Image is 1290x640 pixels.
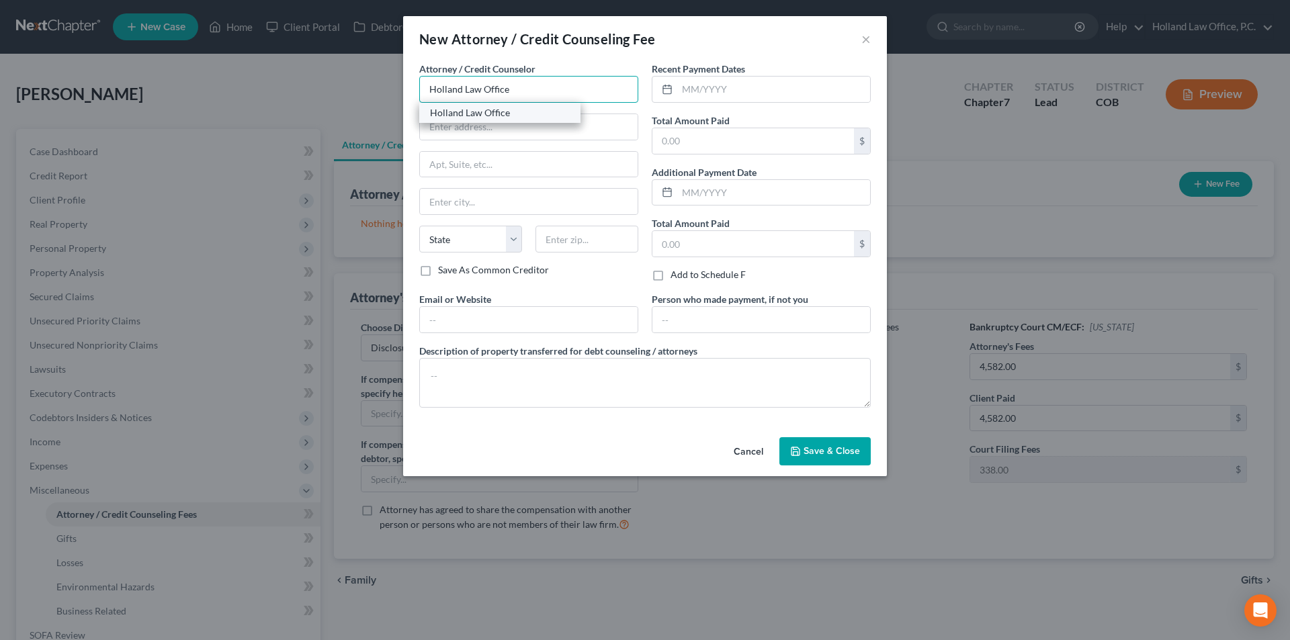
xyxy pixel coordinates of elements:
[652,292,808,306] label: Person who made payment, if not you
[419,31,448,47] span: New
[419,292,491,306] label: Email or Website
[535,226,638,253] input: Enter zip...
[652,231,854,257] input: 0.00
[652,216,730,230] label: Total Amount Paid
[652,307,870,332] input: --
[451,31,656,47] span: Attorney / Credit Counseling Fee
[677,180,870,205] input: MM/YYYY
[861,31,871,47] button: ×
[652,128,854,154] input: 0.00
[723,439,774,465] button: Cancel
[419,76,638,103] input: Search creditor by name...
[438,263,549,277] label: Save As Common Creditor
[420,189,638,214] input: Enter city...
[854,128,870,154] div: $
[652,165,757,179] label: Additional Payment Date
[420,307,638,332] input: --
[652,113,730,128] label: Total Amount Paid
[677,77,870,102] input: MM/YYYY
[1244,594,1277,627] div: Open Intercom Messenger
[804,445,860,457] span: Save & Close
[652,62,745,76] label: Recent Payment Dates
[430,106,570,120] div: Holland Law Office
[779,437,871,465] button: Save & Close
[671,268,746,281] label: Add to Schedule F
[420,114,638,140] input: Enter address...
[420,152,638,177] input: Apt, Suite, etc...
[419,63,535,75] span: Attorney / Credit Counselor
[419,344,697,358] label: Description of property transferred for debt counseling / attorneys
[854,231,870,257] div: $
